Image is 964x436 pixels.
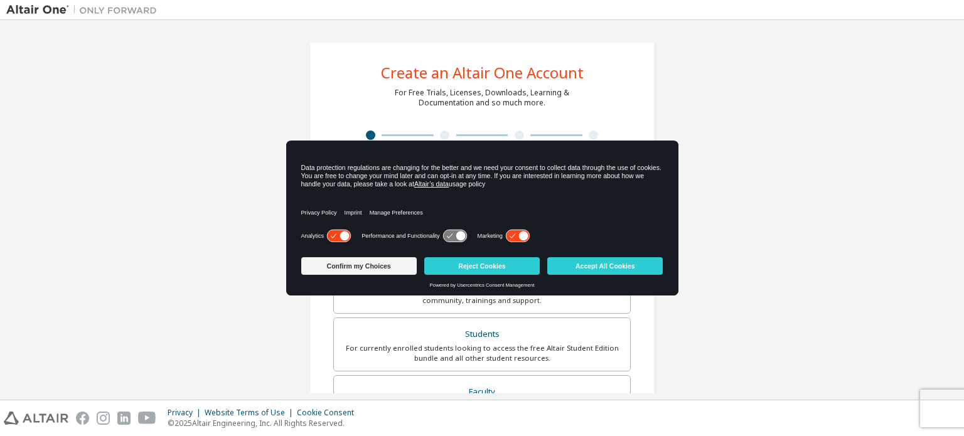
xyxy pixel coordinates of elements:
[4,412,68,425] img: altair_logo.svg
[97,412,110,425] img: instagram.svg
[381,65,584,80] div: Create an Altair One Account
[395,88,569,108] div: For Free Trials, Licenses, Downloads, Learning & Documentation and so much more.
[205,408,297,418] div: Website Terms of Use
[6,4,163,16] img: Altair One
[117,412,131,425] img: linkedin.svg
[168,408,205,418] div: Privacy
[297,408,361,418] div: Cookie Consent
[341,343,623,363] div: For currently enrolled students looking to access the free Altair Student Edition bundle and all ...
[341,326,623,343] div: Students
[168,418,361,428] p: © 2025 Altair Engineering, Inc. All Rights Reserved.
[341,383,623,401] div: Faculty
[138,412,156,425] img: youtube.svg
[76,412,89,425] img: facebook.svg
